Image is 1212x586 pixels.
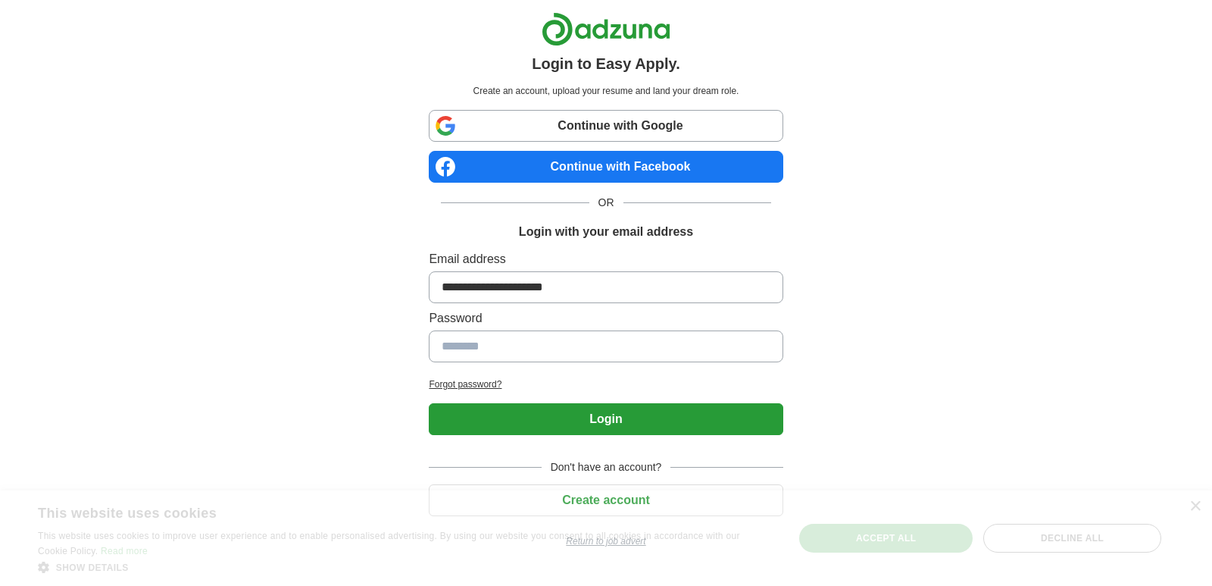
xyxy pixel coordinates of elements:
[1189,501,1201,512] div: Close
[532,52,680,75] h1: Login to Easy Apply.
[38,559,772,575] div: Show details
[432,84,779,98] p: Create an account, upload your resume and land your dream role.
[429,250,782,268] label: Email address
[38,531,740,556] span: This website uses cookies to improve user experience and to enable personalised advertising. By u...
[429,110,782,142] a: Continue with Google
[429,378,782,391] a: Forgot password?
[38,500,734,522] div: This website uses cookies
[799,524,973,553] div: Accept all
[101,546,148,556] a: Read more, opens a new window
[56,562,129,573] span: Show details
[429,403,782,435] button: Login
[589,195,623,211] span: OR
[542,459,671,475] span: Don't have an account?
[542,12,670,46] img: Adzuna logo
[983,524,1161,553] div: Decline all
[429,309,782,327] label: Password
[429,484,782,516] button: Create account
[519,223,693,241] h1: Login with your email address
[429,151,782,183] a: Continue with Facebook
